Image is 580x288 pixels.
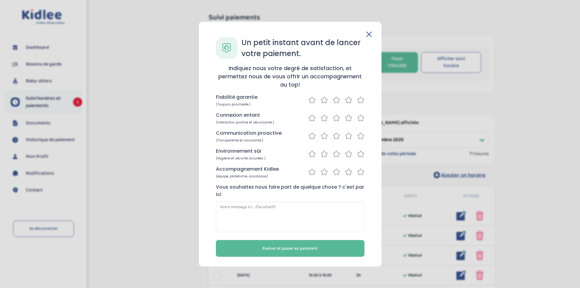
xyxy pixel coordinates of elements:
h3: Un petit instant avant de lancer votre paiement. [241,37,364,59]
span: (équipe, plateforme, assistance) [216,174,268,178]
span: (Hygiène et sécurité assurées.) [216,156,265,160]
span: Evaluer et passer au paiement [262,245,318,251]
h4: Indiquez nous votre degré de satisfaction, et permettez nous de vous offrir un accompagnement au ... [216,64,364,88]
span: (Interaction positive et sécurisante.) [216,120,274,124]
button: Evaluer et passer au paiement [216,240,364,257]
p: Connexion enfant [216,111,260,119]
p: Accompagnement Kidlee [216,165,279,172]
p: Fiabilité garantie [216,93,258,101]
span: (Transparente et rassurante.) [216,138,263,142]
p: Environnement sûr [216,147,262,155]
span: (Toujours ponctuelle.) [216,102,251,106]
p: Vous souhaitez nous faire part de quelque chose ? c'est par ici [216,183,364,198]
p: Communication proactive [216,129,282,137]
